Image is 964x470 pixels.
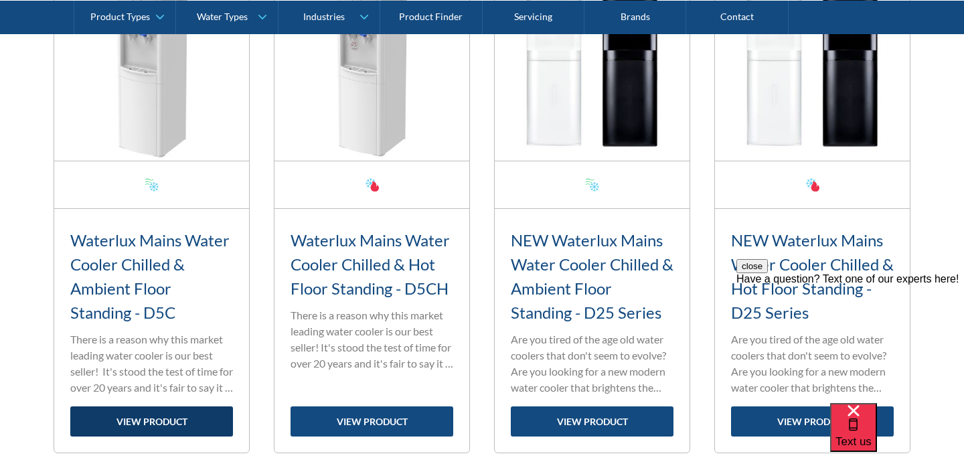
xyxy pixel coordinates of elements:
div: Product Types [90,11,150,22]
h3: NEW Waterlux Mains Water Cooler Chilled & Hot Floor Standing - D25 Series [731,228,894,325]
iframe: podium webchat widget prompt [736,259,964,420]
div: Industries [303,11,345,22]
a: view product [511,406,673,437]
a: view product [70,406,233,437]
div: Water Types [197,11,248,22]
h3: Waterlux Mains Water Cooler Chilled & Hot Floor Standing - D5CH [291,228,453,301]
p: Are you tired of the age old water coolers that don't seem to evolve? Are you looking for a new m... [511,331,673,396]
a: view product [731,406,894,437]
a: view product [291,406,453,437]
h3: NEW Waterlux Mains Water Cooler Chilled & Ambient Floor Standing - D25 Series [511,228,673,325]
iframe: podium webchat widget bubble [830,403,964,470]
p: There is a reason why this market leading water cooler is our best seller! It's stood the test of... [70,331,233,396]
p: There is a reason why this market leading water cooler is our best seller! It's stood the test of... [291,307,453,372]
h3: Waterlux Mains Water Cooler Chilled & Ambient Floor Standing - D5C [70,228,233,325]
p: Are you tired of the age old water coolers that don't seem to evolve? Are you looking for a new m... [731,331,894,396]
